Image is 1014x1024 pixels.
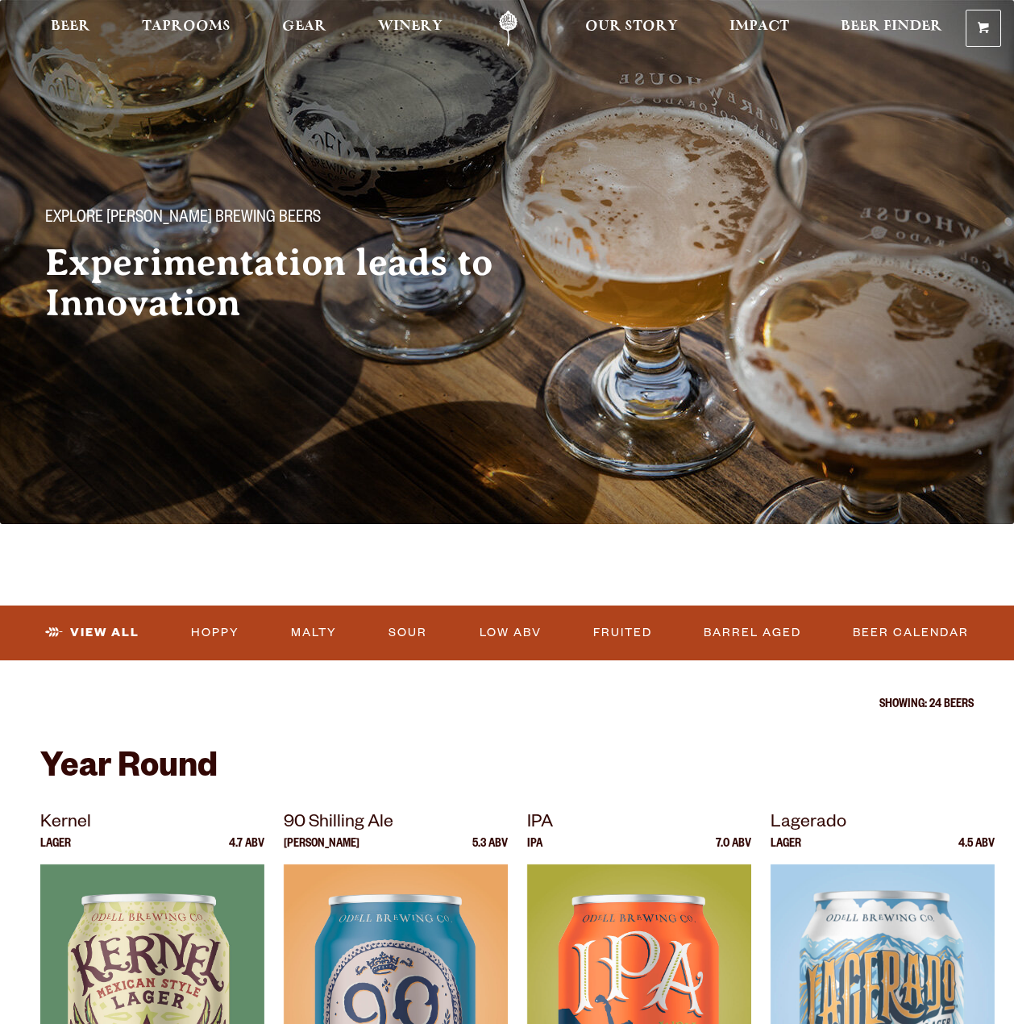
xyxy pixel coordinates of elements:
a: Sour [382,614,434,651]
p: Showing: 24 Beers [40,699,974,712]
a: Our Story [575,10,688,47]
span: Beer [51,20,90,33]
a: Impact [719,10,800,47]
a: Low ABV [473,614,548,651]
p: 4.7 ABV [229,839,264,864]
a: Taprooms [131,10,241,47]
p: [PERSON_NAME] [284,839,359,864]
p: 5.3 ABV [472,839,508,864]
span: Our Story [585,20,678,33]
a: Gear [272,10,337,47]
h2: Year Round [40,751,974,789]
a: Fruited [587,614,659,651]
a: Odell Home [478,10,538,47]
p: Kernel [40,810,264,839]
span: Gear [282,20,326,33]
span: Impact [729,20,789,33]
a: Malty [285,614,343,651]
p: Lager [771,839,801,864]
p: 90 Shilling Ale [284,810,508,839]
span: Beer Finder [841,20,942,33]
a: Beer Calendar [846,614,975,651]
span: Explore [PERSON_NAME] Brewing Beers [45,209,321,230]
p: IPA [527,839,542,864]
p: 4.5 ABV [958,839,995,864]
a: Beer [40,10,101,47]
p: IPA [527,810,751,839]
a: Beer Finder [830,10,953,47]
span: Winery [378,20,443,33]
a: Hoppy [185,614,246,651]
span: Taprooms [142,20,231,33]
p: Lager [40,839,71,864]
p: Lagerado [771,810,995,839]
h2: Experimentation leads to Innovation [45,243,548,323]
a: View All [39,614,146,651]
p: 7.0 ABV [716,839,751,864]
a: Barrel Aged [697,614,808,651]
a: Winery [368,10,453,47]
